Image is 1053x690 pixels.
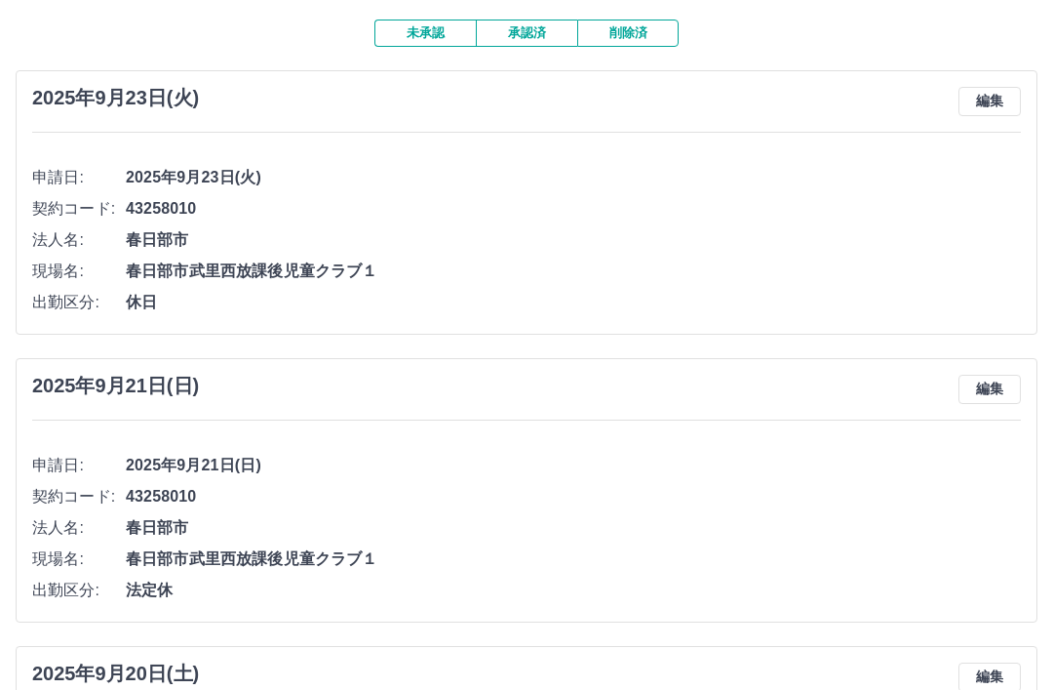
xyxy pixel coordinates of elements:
span: 43258010 [126,197,1021,221]
span: 法人名: [32,516,126,540]
span: 申請日: [32,166,126,189]
button: 編集 [958,375,1021,404]
span: 2025年9月23日(火) [126,166,1021,189]
h3: 2025年9月23日(火) [32,87,199,109]
span: 法定休 [126,579,1021,602]
span: 申請日: [32,454,126,477]
span: 春日部市 [126,228,1021,252]
span: 休日 [126,291,1021,314]
button: 削除済 [577,20,679,47]
h3: 2025年9月20日(土) [32,663,199,685]
span: 契約コード: [32,197,126,221]
button: 未承認 [374,20,476,47]
span: 現場名: [32,548,126,571]
span: 43258010 [126,485,1021,508]
span: 春日部市武里西放課後児童クラブ１ [126,260,1021,283]
button: 承認済 [476,20,577,47]
h3: 2025年9月21日(日) [32,375,199,397]
span: 法人名: [32,228,126,252]
span: 現場名: [32,260,126,283]
span: 2025年9月21日(日) [126,454,1021,477]
button: 編集 [958,87,1021,116]
span: 契約コード: [32,485,126,508]
span: 春日部市 [126,516,1021,540]
span: 出勤区分: [32,291,126,314]
span: 春日部市武里西放課後児童クラブ１ [126,548,1021,571]
span: 出勤区分: [32,579,126,602]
